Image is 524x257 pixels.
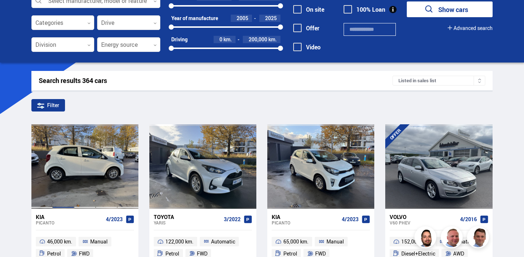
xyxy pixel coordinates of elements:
font: 3/2022 [224,216,241,223]
font: 4/2023 [342,216,359,223]
font: 122,000 km. [165,238,194,245]
font: Video [306,43,321,51]
font: km. [223,36,232,43]
font: Picanto [36,220,54,226]
font: Picanto [272,220,290,226]
font: 4/2016 [460,216,477,223]
img: nhp88E3Fdnt1Opn2.png [416,227,437,249]
font: 200,000 [249,36,267,43]
font: Petrol [47,250,61,257]
font: Show cars [438,5,468,14]
font: V60 PHEV [390,220,410,226]
img: FbJEzSuNWCJXmdc-.webp [468,227,490,249]
font: Manual [90,238,108,245]
font: Manual [326,238,344,245]
font: Kia [36,213,45,220]
font: Diesel+Electric [401,250,435,257]
button: Advanced search [448,25,493,31]
font: 2025 [265,15,277,22]
font: On site [306,5,324,14]
font: 152,000 km. [401,238,429,245]
font: Toyota [154,213,174,220]
font: Kia [272,213,280,220]
font: 65,000 km. [283,238,309,245]
font: Offer [306,24,320,32]
font: Filter [47,102,59,109]
font: FWD [79,250,89,257]
font: Driving [171,36,188,43]
font: 4/2023 [106,216,123,223]
font: AWD [453,250,464,257]
font: Yaris [154,220,166,226]
font: 100% Loan [356,5,385,14]
font: km. [268,36,277,43]
font: Search results 364 cars [39,76,107,85]
button: Open LiveChat chat interface [6,3,28,25]
font: Automatic [211,238,235,245]
font: Advanced search [454,24,493,31]
font: FWD [315,250,326,257]
img: siFngHWaQ9KaOqBr.png [442,227,464,249]
font: 0 [219,36,222,43]
font: Volvo [390,213,406,220]
font: Year of manufacture [171,15,218,22]
font: 2005 [237,15,248,22]
font: Listed in sales list [398,77,436,84]
font: 46,000 km. [47,238,72,245]
font: FWD [197,250,207,257]
font: Petrol [283,250,297,257]
font: Petrol [165,250,179,257]
button: Show cars [407,1,493,17]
